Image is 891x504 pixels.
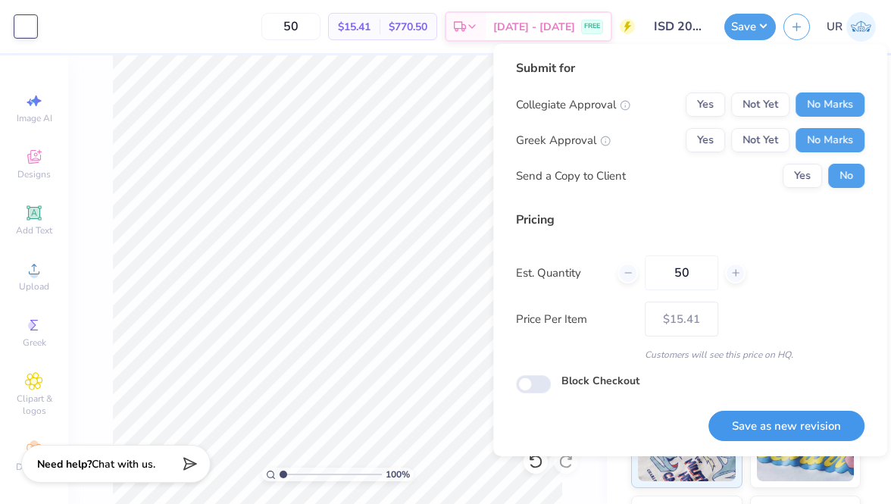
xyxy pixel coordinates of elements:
label: Est. Quantity [516,265,606,282]
span: [DATE] - [DATE] [493,19,575,35]
input: – – [645,255,718,290]
div: Greek Approval [516,132,611,149]
label: Price Per Item [516,311,633,328]
label: Block Checkout [561,373,639,389]
span: Clipart & logos [8,393,61,417]
span: Decorate [16,461,52,473]
button: Not Yet [731,92,789,117]
a: UR [827,12,876,42]
span: $770.50 [389,19,427,35]
button: Save [724,14,776,40]
span: Upload [19,280,49,293]
span: FREE [584,21,600,32]
input: Untitled Design [642,11,717,42]
button: Yes [686,128,725,152]
span: Greek [23,337,46,349]
input: – – [261,13,320,40]
div: Submit for [516,59,864,77]
button: No Marks [796,92,864,117]
span: Designs [17,168,51,180]
div: Pricing [516,211,864,229]
img: Umang Randhawa [846,12,876,42]
span: $15.41 [338,19,370,35]
span: 100 % [386,468,410,481]
span: Add Text [16,224,52,236]
button: No Marks [796,128,864,152]
button: Yes [783,164,822,188]
button: No [828,164,864,188]
div: Send a Copy to Client [516,167,626,185]
div: Collegiate Approval [516,96,630,114]
div: Customers will see this price on HQ. [516,348,864,362]
button: Save as new revision [708,411,864,442]
span: Image AI [17,112,52,124]
button: Yes [686,92,725,117]
strong: Need help? [37,457,92,471]
span: Chat with us. [92,457,155,471]
button: Not Yet [731,128,789,152]
span: UR [827,18,843,36]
